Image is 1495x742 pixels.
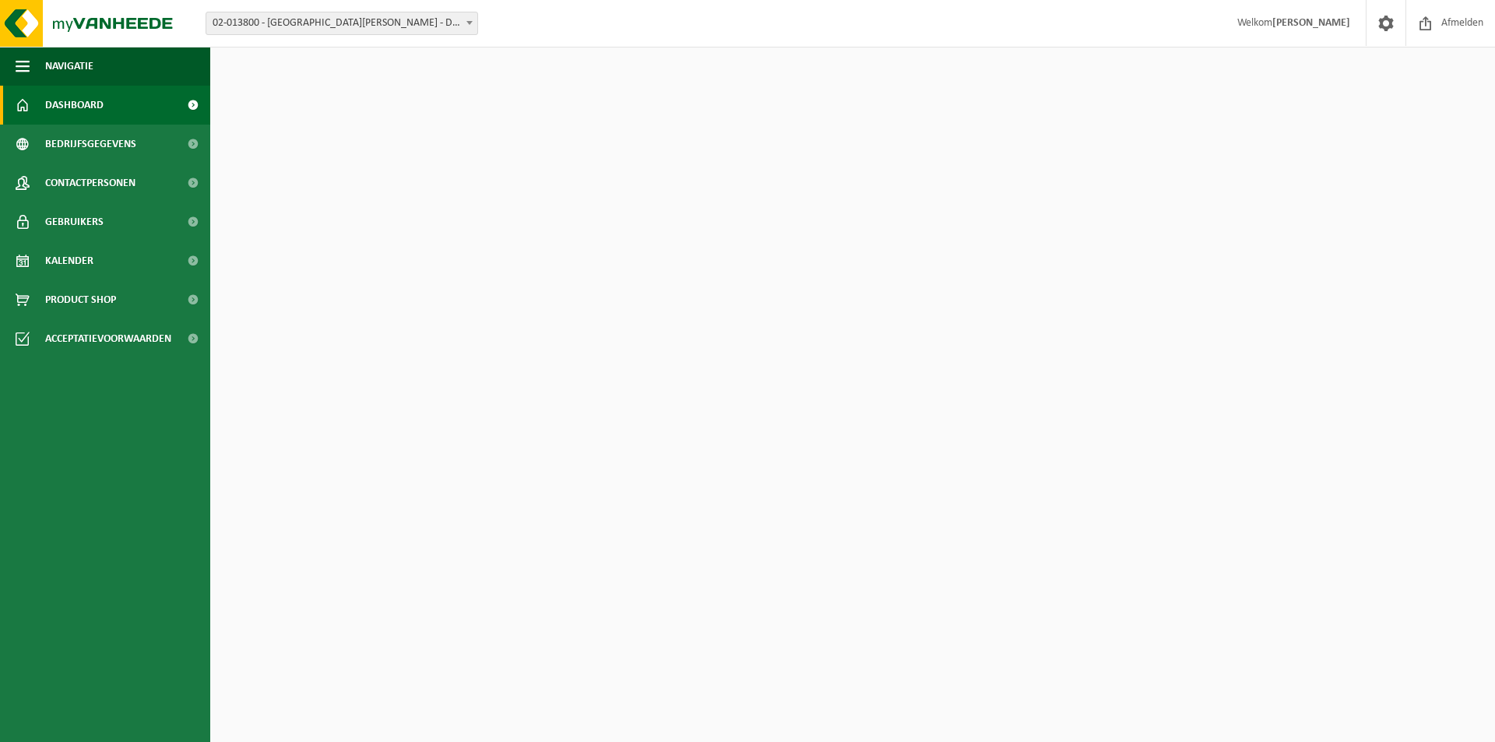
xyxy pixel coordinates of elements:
[45,164,135,202] span: Contactpersonen
[45,319,171,358] span: Acceptatievoorwaarden
[45,202,104,241] span: Gebruikers
[206,12,478,35] span: 02-013800 - BLUE WOODS HOTEL - DEERLIJK
[45,125,136,164] span: Bedrijfsgegevens
[1272,17,1350,29] strong: [PERSON_NAME]
[45,86,104,125] span: Dashboard
[45,47,93,86] span: Navigatie
[206,12,477,34] span: 02-013800 - BLUE WOODS HOTEL - DEERLIJK
[45,280,116,319] span: Product Shop
[45,241,93,280] span: Kalender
